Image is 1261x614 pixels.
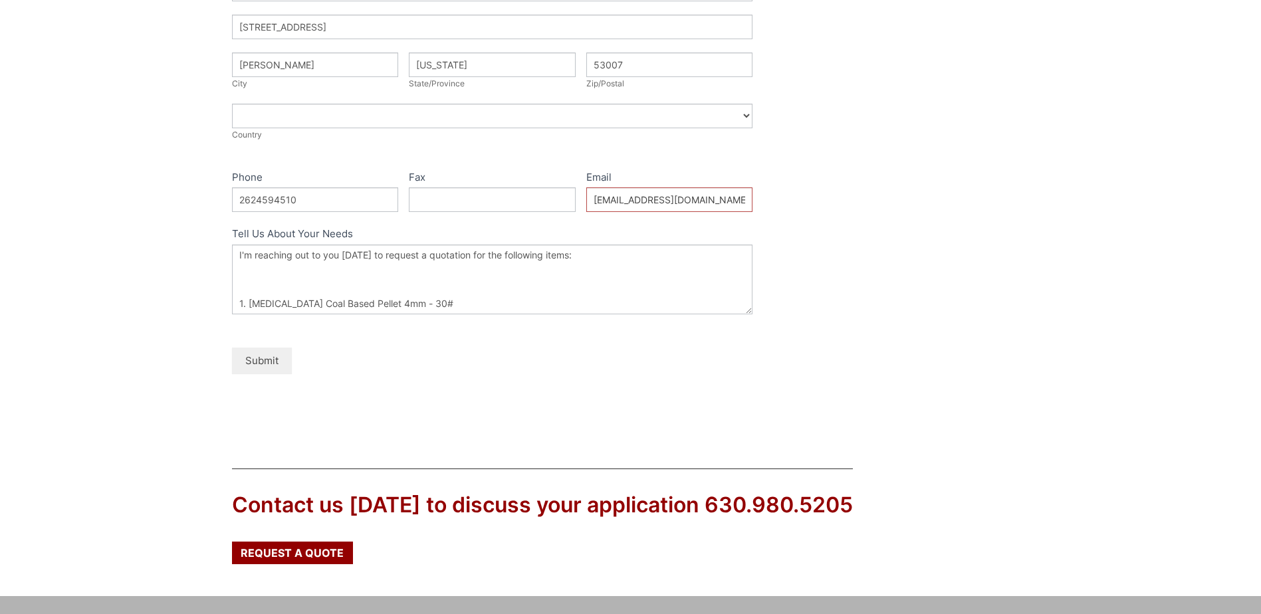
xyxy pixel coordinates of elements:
[586,169,753,188] label: Email
[232,128,753,142] div: Country
[232,77,399,90] div: City
[409,169,576,188] label: Fax
[586,77,753,90] div: Zip/Postal
[241,548,344,558] span: Request a Quote
[409,77,576,90] div: State/Province
[232,542,353,564] a: Request a Quote
[232,490,853,520] div: Contact us [DATE] to discuss your application 630.980.5205
[232,225,753,245] label: Tell Us About Your Needs
[232,348,292,373] button: Submit
[232,169,399,188] label: Phone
